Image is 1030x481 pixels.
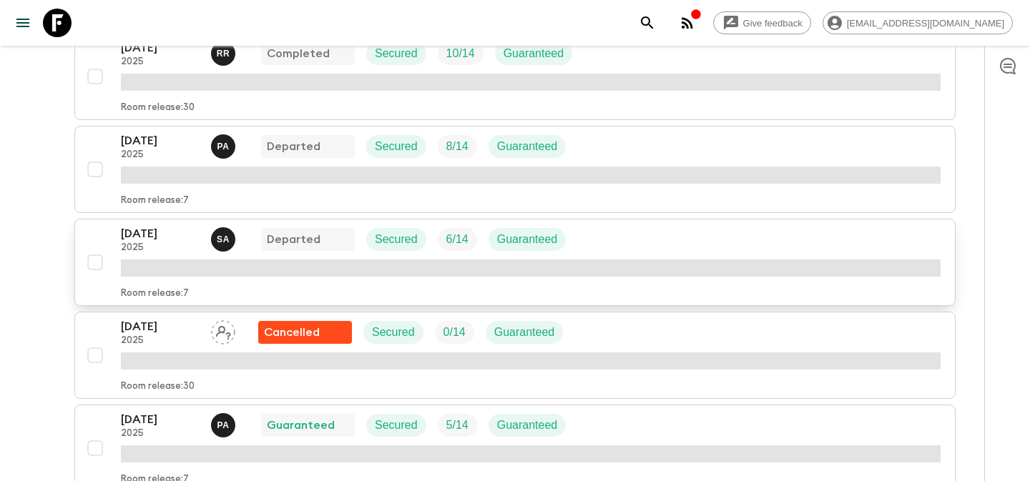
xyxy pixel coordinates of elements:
[121,411,200,428] p: [DATE]
[211,232,238,243] span: Suren Abeykoon
[121,335,200,347] p: 2025
[497,417,558,434] p: Guaranteed
[713,11,811,34] a: Give feedback
[121,132,200,149] p: [DATE]
[443,324,466,341] p: 0 / 14
[121,381,195,392] p: Room release: 30
[258,321,352,344] div: Flash Pack cancellation
[74,312,956,399] button: [DATE]2025Assign pack leaderFlash Pack cancellationSecuredTrip FillGuaranteedRoom release:30
[74,126,956,213] button: [DATE]2025Prasad AdikariDepartedSecuredTrip FillGuaranteedRoom release:7
[366,42,426,65] div: Secured
[438,228,477,251] div: Trip Fill
[121,56,200,68] p: 2025
[363,321,423,344] div: Secured
[372,324,415,341] p: Secured
[446,231,469,248] p: 6 / 14
[211,324,235,336] span: Assign pack leader
[267,231,320,248] p: Departed
[375,45,418,62] p: Secured
[267,45,330,62] p: Completed
[121,195,189,207] p: Room release: 7
[121,242,200,254] p: 2025
[446,138,469,155] p: 8 / 14
[435,321,474,344] div: Trip Fill
[9,9,37,37] button: menu
[375,417,418,434] p: Secured
[375,138,418,155] p: Secured
[74,33,956,120] button: [DATE]2025Ramli Raban CompletedSecuredTrip FillGuaranteedRoom release:30
[497,231,558,248] p: Guaranteed
[264,324,320,341] p: Cancelled
[211,413,238,437] button: PA
[267,417,335,434] p: Guaranteed
[823,11,1013,34] div: [EMAIL_ADDRESS][DOMAIN_NAME]
[438,42,484,65] div: Trip Fill
[366,135,426,158] div: Secured
[735,18,810,29] span: Give feedback
[633,9,662,37] button: search adventures
[217,420,230,431] p: P A
[438,414,477,437] div: Trip Fill
[366,414,426,437] div: Secured
[121,39,200,56] p: [DATE]
[267,138,320,155] p: Departed
[375,231,418,248] p: Secured
[121,225,200,242] p: [DATE]
[211,417,238,429] span: Prasad Adikari
[494,324,555,341] p: Guaranteed
[211,139,238,150] span: Prasad Adikari
[446,417,469,434] p: 5 / 14
[839,18,1012,29] span: [EMAIL_ADDRESS][DOMAIN_NAME]
[366,228,426,251] div: Secured
[504,45,564,62] p: Guaranteed
[497,138,558,155] p: Guaranteed
[438,135,477,158] div: Trip Fill
[121,428,200,440] p: 2025
[121,102,195,114] p: Room release: 30
[121,149,200,161] p: 2025
[121,288,189,299] p: Room release: 7
[74,219,956,306] button: [DATE]2025Suren AbeykoonDepartedSecuredTrip FillGuaranteedRoom release:7
[446,45,475,62] p: 10 / 14
[121,318,200,335] p: [DATE]
[211,46,238,57] span: Ramli Raban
